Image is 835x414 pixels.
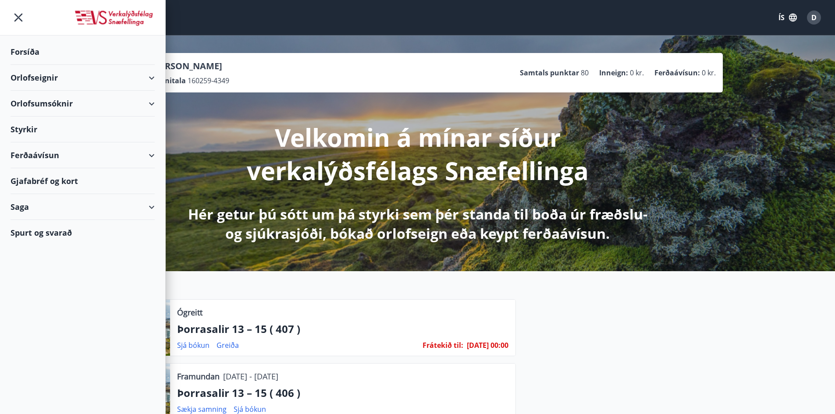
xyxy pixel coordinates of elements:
p: Kennitala [151,76,186,85]
a: Greiða [217,340,239,350]
p: Velkomin á mínar síður verkalýðsfélags Snæfellinga [186,120,649,187]
a: Sjá bókun [177,340,210,350]
div: Orlofseignir [11,65,155,91]
p: Þorrasalir 13 – 15 ( 407 ) [177,322,508,336]
span: 0 kr. [702,68,716,78]
span: D [811,13,817,22]
button: ÍS [774,10,802,25]
p: Ógreitt [177,307,203,318]
span: Frátekið til : [423,340,463,350]
div: Saga [11,194,155,220]
div: Gjafabréf og kort [11,168,155,194]
div: Ferðaávísun [11,142,155,168]
a: Sækja samning [177,404,227,414]
span: 0 kr. [630,68,644,78]
p: Þorrasalir 13 – 15 ( 406 ) [177,386,508,400]
p: Samtals punktar [520,68,579,78]
span: 80 [581,68,589,78]
div: Forsíða [11,39,155,65]
div: Styrkir [11,117,155,142]
p: Inneign : [599,68,628,78]
img: union_logo [74,10,155,27]
span: 160259-4349 [188,76,229,85]
p: Framundan [177,371,220,382]
button: D [803,7,824,28]
p: [DATE] - [DATE] [223,371,278,382]
a: Sjá bókun [234,404,266,414]
p: [PERSON_NAME] [151,60,229,72]
div: Orlofsumsóknir [11,91,155,117]
p: Ferðaávísun : [654,68,700,78]
span: [DATE] 00:00 [467,340,508,350]
div: Spurt og svarað [11,220,155,245]
button: menu [11,10,26,25]
p: Hér getur þú sótt um þá styrki sem þér standa til boða úr fræðslu- og sjúkrasjóði, bókað orlofsei... [186,205,649,243]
